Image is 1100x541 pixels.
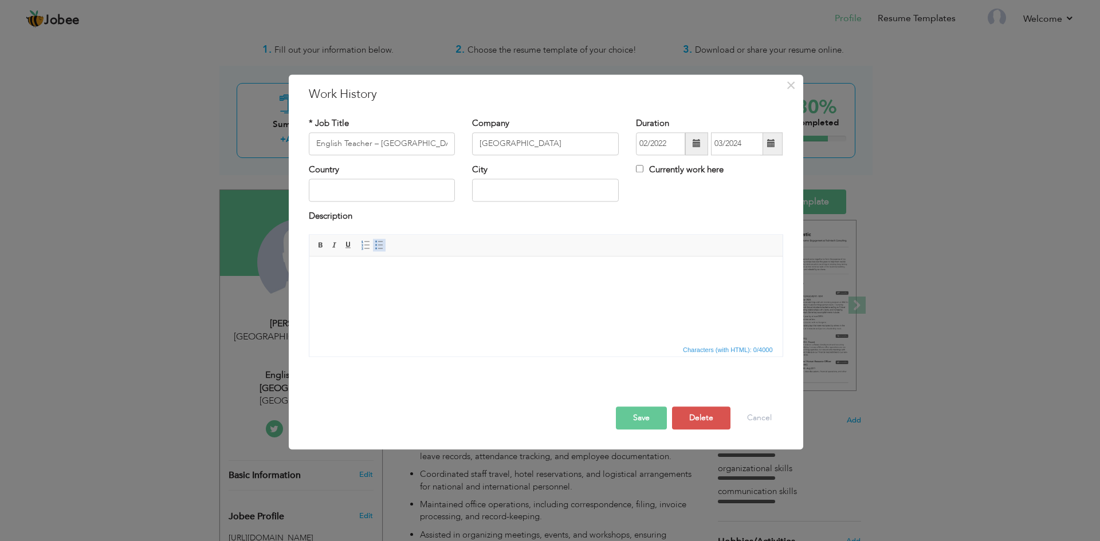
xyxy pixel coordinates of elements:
label: Company [472,117,509,129]
input: Present [711,132,763,155]
a: Bold [315,239,327,251]
button: Delete [672,406,730,429]
button: Close [782,76,800,94]
span: × [786,75,796,96]
label: Duration [636,117,669,129]
a: Insert/Remove Numbered List [359,239,372,251]
h3: Work History [309,86,783,103]
label: Description [309,211,352,223]
a: Italic [328,239,341,251]
label: City [472,164,488,176]
span: Characters (with HTML): 0/4000 [681,345,775,355]
iframe: Rich Text Editor, workEditor [309,256,783,342]
button: Save [616,406,667,429]
input: From [636,132,685,155]
a: Underline [342,239,355,251]
label: * Job Title [309,117,349,129]
button: Cancel [736,406,783,429]
label: Country [309,164,339,176]
label: Currently work here [636,164,724,176]
div: Statistics [681,345,776,355]
input: Currently work here [636,165,643,172]
a: Insert/Remove Bulleted List [373,239,386,251]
